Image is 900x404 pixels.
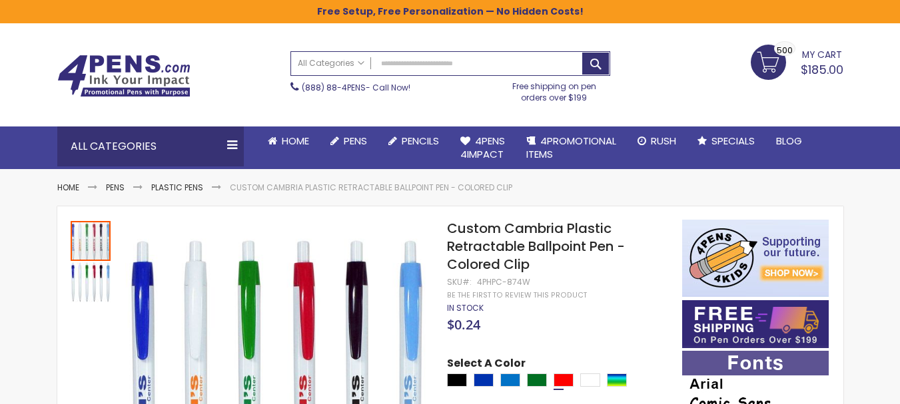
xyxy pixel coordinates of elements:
span: Custom Cambria Plastic Retractable Ballpoint Pen - Colored Clip [447,219,625,274]
a: Rush [627,126,687,156]
div: White [580,373,600,387]
a: Specials [687,126,765,156]
img: Custom Cambria Plastic Retractable Ballpoint Pen - Colored Clip [71,262,111,302]
div: Availability [447,303,484,313]
span: Blog [776,134,802,148]
a: Pens [320,126,378,156]
span: 4PROMOTIONAL ITEMS [526,134,616,161]
a: Plastic Pens [151,182,203,193]
div: Blue [474,373,494,387]
strong: SKU [447,276,472,288]
span: $185.00 [801,61,843,78]
div: 4PHPC-874W [477,277,530,288]
span: In stock [447,302,484,313]
a: Blog [765,126,813,156]
img: Free shipping on orders over $199 [682,300,829,348]
a: Home [57,182,79,193]
span: Select A Color [447,356,526,374]
span: All Categories [298,58,364,69]
div: Red [554,373,574,387]
div: Custom Cambria Plastic Retractable Ballpoint Pen - Colored Clip [71,220,112,261]
a: 4Pens4impact [450,126,516,170]
div: Assorted [607,373,627,387]
span: Pens [344,134,367,148]
div: Green [527,373,547,387]
span: $0.24 [447,315,480,333]
span: Specials [711,134,755,148]
div: Custom Cambria Plastic Retractable Ballpoint Pen - Colored Clip [71,261,111,302]
span: Pencils [402,134,439,148]
a: Be the first to review this product [447,290,587,300]
span: 500 [777,44,793,57]
a: Pencils [378,126,450,156]
span: Home [282,134,309,148]
img: 4pens 4 kids [682,220,829,297]
iframe: Google Customer Reviews [790,368,900,404]
a: 4PROMOTIONALITEMS [516,126,627,170]
a: $185.00 500 [751,45,843,78]
div: All Categories [57,126,244,166]
span: 4Pens 4impact [460,134,505,161]
div: Black [447,373,467,387]
div: Free shipping on pen orders over $199 [498,76,610,102]
a: (888) 88-4PENS [302,82,366,93]
li: Custom Cambria Plastic Retractable Ballpoint Pen - Colored Clip [230,182,512,193]
img: 4Pens Custom Pens and Promotional Products [57,55,191,97]
span: Rush [651,134,676,148]
a: All Categories [291,52,371,74]
span: - Call Now! [302,82,410,93]
div: Blue Light [500,373,520,387]
a: Pens [106,182,125,193]
a: Home [257,126,320,156]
